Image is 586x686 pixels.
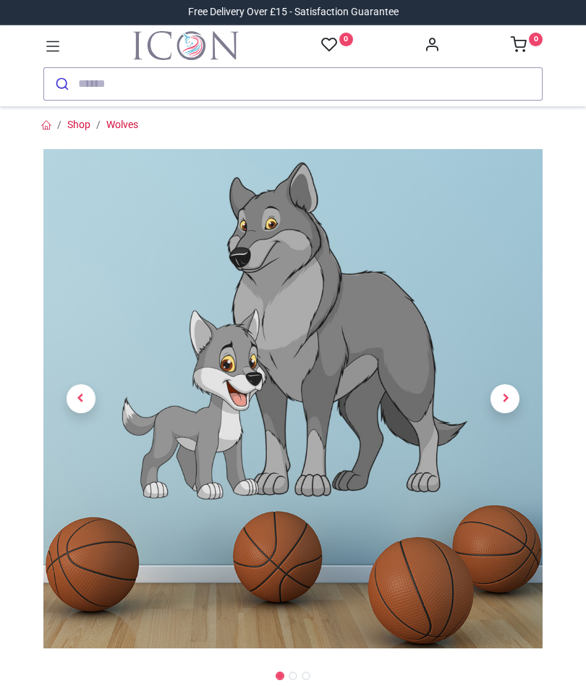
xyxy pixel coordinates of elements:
[468,224,543,574] a: Next
[133,31,239,60] img: Icon Wall Stickers
[106,119,138,130] a: Wolves
[43,149,543,648] img: Grey Wolf Family Wild Animals Wall Stickers
[321,36,353,54] a: 0
[43,224,119,574] a: Previous
[339,33,353,46] sup: 0
[133,31,239,60] a: Logo of Icon Wall Stickers
[529,33,543,46] sup: 0
[67,119,90,130] a: Shop
[44,68,78,100] button: Submit
[511,41,543,52] a: 0
[188,5,399,20] div: Free Delivery Over £15 - Satisfaction Guarantee
[491,384,519,413] span: Next
[424,41,440,52] a: Account Info
[67,384,95,413] span: Previous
